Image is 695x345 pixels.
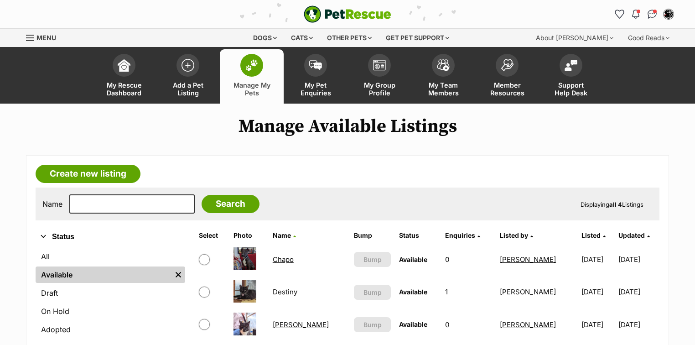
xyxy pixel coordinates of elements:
[273,287,297,296] a: Destiny
[347,49,411,104] a: My Group Profile
[118,59,130,72] img: dashboard-icon-eb2f2d2d3e046f16d808141f083e7271f6b2e854fb5c12c21221c1fb7104beca.svg
[399,288,427,296] span: Available
[42,200,62,208] label: Name
[36,267,171,283] a: Available
[167,81,208,97] span: Add a Pet Listing
[500,320,556,329] a: [PERSON_NAME]
[578,244,618,275] td: [DATE]
[500,231,533,239] a: Listed by
[379,29,456,47] div: Get pet support
[632,10,639,19] img: notifications-46538b983faf8c2785f20acdc204bb7945ddae34d4c08c2a6579f10ce5e182be.svg
[373,60,386,71] img: group-profile-icon-3fa3cf56718a62981997c0bc7e787c4b2cf8bcc04b72c1350f741eb67cf2f40e.svg
[661,7,676,21] button: My account
[247,29,283,47] div: Dogs
[578,276,618,308] td: [DATE]
[354,252,391,267] button: Bump
[295,81,336,97] span: My Pet Enquiries
[321,29,378,47] div: Other pets
[423,81,464,97] span: My Team Members
[581,231,601,239] span: Listed
[500,231,528,239] span: Listed by
[441,309,495,340] td: 0
[104,81,145,97] span: My Rescue Dashboard
[618,231,645,239] span: Updated
[245,59,258,71] img: manage-my-pets-icon-02211641906a0b7f246fdf0571729dbe1e7629f14944591b6c1af311fb30b64b.svg
[36,248,185,265] a: All
[36,321,185,338] a: Adopted
[233,313,256,335] img: Lionel
[445,231,480,239] a: Enquiries
[26,29,62,45] a: Menu
[156,49,220,104] a: Add a Pet Listing
[230,228,268,243] th: Photo
[195,228,229,243] th: Select
[284,49,347,104] a: My Pet Enquiries
[231,81,272,97] span: Manage My Pets
[411,49,475,104] a: My Team Members
[487,81,528,97] span: Member Resources
[622,29,676,47] div: Good Reads
[233,280,256,303] img: Destiny
[182,59,194,72] img: add-pet-listing-icon-0afa8454b4691262ce3f59096e99ab1cd57d4a30225e0717b998d2c9b9846f56.svg
[612,7,627,21] a: Favourites
[36,303,185,319] a: On Hold
[500,255,556,264] a: [PERSON_NAME]
[645,7,659,21] a: Conversations
[441,276,495,308] td: 1
[273,231,296,239] a: Name
[350,228,394,243] th: Bump
[399,320,427,328] span: Available
[309,60,322,70] img: pet-enquiries-icon-7e3ad2cf08bfb03b45e93fb7055b45f3efa6380592205ae92323e6603595dc1f.svg
[220,49,284,104] a: Manage My Pets
[285,29,319,47] div: Cats
[354,285,391,300] button: Bump
[304,5,391,23] a: PetRescue
[539,49,603,104] a: Support Help Desk
[437,59,450,71] img: team-members-icon-5396bd8760b3fe7c0b43da4ab00e1e3bb1a5d9ba89233759b79545d2d3fc5d0d.svg
[273,255,294,264] a: Chapo
[36,34,56,42] span: Menu
[664,10,673,19] img: Deanna Walton profile pic
[359,81,400,97] span: My Group Profile
[609,201,622,208] strong: all 4
[618,244,659,275] td: [DATE]
[441,244,495,275] td: 0
[395,228,441,243] th: Status
[550,81,591,97] span: Support Help Desk
[628,7,643,21] button: Notifications
[445,231,475,239] span: translation missing: en.admin.listings.index.attributes.enquiries
[399,256,427,263] span: Available
[363,287,382,297] span: Bump
[581,201,643,208] span: Displaying Listings
[363,320,382,329] span: Bump
[500,287,556,296] a: [PERSON_NAME]
[36,165,140,183] a: Create new listing
[354,317,391,332] button: Bump
[501,59,513,71] img: member-resources-icon-8e73f808a243e03378d46382f2149f9095a855e16c252ad45f914b54edf8863c.svg
[565,60,577,71] img: help-desk-icon-fdf02630f3aa405de69fd3d07c3f3aa587a6932b1a1747fa1d2bba05be0121f9.svg
[273,320,329,329] a: [PERSON_NAME]
[92,49,156,104] a: My Rescue Dashboard
[648,10,657,19] img: chat-41dd97257d64d25036548639549fe6c8038ab92f7586957e7f3b1b290dea8141.svg
[363,255,382,264] span: Bump
[581,231,606,239] a: Listed
[171,267,185,283] a: Remove filter
[618,309,659,340] td: [DATE]
[304,5,391,23] img: logo-e224e6f780fb5917bec1dbf3a21bbac754714ae5b6737aabdf751b685950b380.svg
[273,231,291,239] span: Name
[578,309,618,340] td: [DATE]
[36,285,185,301] a: Draft
[202,195,259,213] input: Search
[36,231,185,243] button: Status
[618,231,650,239] a: Updated
[529,29,620,47] div: About [PERSON_NAME]
[475,49,539,104] a: Member Resources
[618,276,659,308] td: [DATE]
[612,7,676,21] ul: Account quick links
